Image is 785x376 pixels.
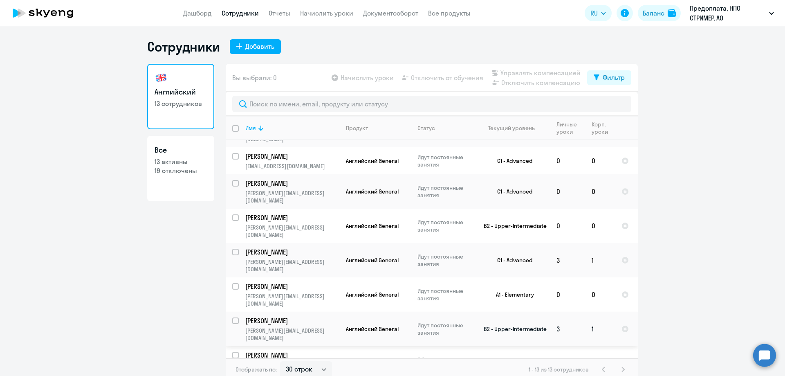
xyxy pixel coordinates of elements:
[417,184,473,199] p: Идут постоянные занятия
[603,72,625,82] div: Фильтр
[155,145,207,155] h3: Все
[155,99,207,108] p: 13 сотрудников
[245,152,338,161] p: [PERSON_NAME]
[245,189,339,204] p: [PERSON_NAME][EMAIL_ADDRESS][DOMAIN_NAME]
[155,157,207,166] p: 13 активны
[147,64,214,129] a: Английский13 сотрудников
[474,147,550,174] td: C1 - Advanced
[550,147,585,174] td: 0
[480,124,549,132] div: Текущий уровень
[232,73,277,83] span: Вы выбрали: 0
[417,124,435,132] div: Статус
[222,9,259,17] a: Сотрудники
[686,3,778,23] button: Предоплата, НПО СТРИМЕР, АО
[230,39,281,54] button: Добавить
[556,121,585,135] div: Личные уроки
[550,174,585,209] td: 0
[346,257,399,264] span: Английский General
[417,356,473,371] p: Обучение остановлено
[245,41,274,51] div: Добавить
[245,258,339,273] p: [PERSON_NAME][EMAIL_ADDRESS][DOMAIN_NAME]
[245,282,338,291] p: [PERSON_NAME]
[235,366,277,373] span: Отображать по:
[269,9,290,17] a: Отчеты
[232,96,631,112] input: Поиск по имени, email, продукту или статусу
[245,124,339,132] div: Имя
[245,327,339,342] p: [PERSON_NAME][EMAIL_ADDRESS][DOMAIN_NAME]
[147,136,214,201] a: Все13 активны19 отключены
[245,152,339,161] a: [PERSON_NAME]
[585,209,615,243] td: 0
[245,179,338,188] p: [PERSON_NAME]
[417,287,473,302] p: Идут постоянные занятия
[638,5,681,21] button: Балансbalance
[585,243,615,277] td: 1
[592,121,609,135] div: Корп. уроки
[417,322,473,336] p: Идут постоянные занятия
[690,3,766,23] p: Предоплата, НПО СТРИМЕР, АО
[585,147,615,174] td: 0
[474,209,550,243] td: B2 - Upper-Intermediate
[245,213,339,222] a: [PERSON_NAME]
[474,174,550,209] td: C1 - Advanced
[417,218,473,233] p: Идут постоянные занятия
[245,351,339,360] a: [PERSON_NAME]
[587,70,631,85] button: Фильтр
[245,316,338,325] p: [PERSON_NAME]
[363,9,418,17] a: Документооборот
[556,121,579,135] div: Личные уроки
[155,71,168,84] img: english
[585,277,615,312] td: 0
[474,312,550,346] td: B2 - Upper-Intermediate
[529,366,589,373] span: 1 - 13 из 13 сотрудников
[245,282,339,291] a: [PERSON_NAME]
[474,277,550,312] td: A1 - Elementary
[585,312,615,346] td: 1
[550,312,585,346] td: 3
[245,179,339,188] a: [PERSON_NAME]
[245,248,339,257] a: [PERSON_NAME]
[550,243,585,277] td: 3
[245,351,338,360] p: [PERSON_NAME]
[346,222,399,230] span: Английский General
[245,224,339,239] p: [PERSON_NAME][EMAIL_ADDRESS][DOMAIN_NAME]
[417,153,473,168] p: Идут постоянные занятия
[147,38,220,55] h1: Сотрудники
[245,213,338,222] p: [PERSON_NAME]
[300,9,353,17] a: Начислить уроки
[245,248,338,257] p: [PERSON_NAME]
[346,124,368,132] div: Продукт
[183,9,212,17] a: Дашборд
[417,124,473,132] div: Статус
[668,9,676,17] img: balance
[245,162,339,170] p: [EMAIL_ADDRESS][DOMAIN_NAME]
[346,188,399,195] span: Английский General
[417,253,473,268] p: Идут постоянные занятия
[643,8,664,18] div: Баланс
[585,174,615,209] td: 0
[245,293,339,307] p: [PERSON_NAME][EMAIL_ADDRESS][DOMAIN_NAME]
[474,243,550,277] td: C1 - Advanced
[155,166,207,175] p: 19 отключены
[550,277,585,312] td: 0
[590,8,598,18] span: RU
[585,5,612,21] button: RU
[488,124,535,132] div: Текущий уровень
[346,325,399,333] span: Английский General
[155,87,207,97] h3: Английский
[592,121,615,135] div: Корп. уроки
[346,157,399,164] span: Английский General
[245,316,339,325] a: [PERSON_NAME]
[245,124,256,132] div: Имя
[346,291,399,298] span: Английский General
[346,124,410,132] div: Продукт
[428,9,471,17] a: Все продукты
[550,209,585,243] td: 0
